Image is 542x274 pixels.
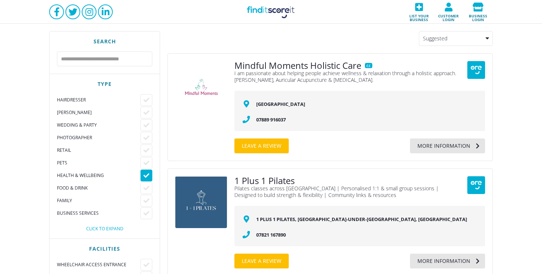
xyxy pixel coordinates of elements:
a: Mindful Moments Holistic Care [234,61,361,70]
a: [GEOGRAPHIC_DATA] [256,101,305,107]
a: 1 Plus 1 Pilates [234,176,295,185]
a: List your business [404,0,434,24]
a: 1 Plus 1 Pilates, [GEOGRAPHIC_DATA]-under-[GEOGRAPHIC_DATA], [GEOGRAPHIC_DATA] [256,216,467,223]
div: More information [410,138,470,153]
div: Click to expand [57,227,152,231]
div: Photographer [57,135,140,141]
div: Wheelchair access entrance [57,262,140,268]
div: Type [57,81,152,87]
div: Hairdresser [57,97,140,103]
div: Retail [57,147,140,153]
a: More information [410,138,485,153]
span: Business login [465,11,491,21]
div: Wedding & Party [57,122,140,128]
span: List your business [406,11,431,21]
div: I am passionate about helping people achieve wellness & relaxation through a holistic approach. [... [234,70,460,83]
a: More information [410,254,485,268]
a: 07821 167890 [256,231,286,238]
div: Facilities [57,246,152,251]
a: Leave a review [234,254,289,268]
div: ££ [365,63,372,68]
span: Customer login [436,11,461,21]
a: Leave a review [234,138,289,153]
div: Business Services [57,210,140,216]
div: Pilates classes across [GEOGRAPHIC_DATA] | Personalised 1:1 & small group sessions | Designed to ... [234,185,460,198]
a: Customer login [434,0,463,24]
div: Search [57,39,152,44]
a: Business login [463,0,493,24]
div: [PERSON_NAME] [57,110,140,116]
div: More information [410,254,470,268]
div: Health & Wellbeing [57,173,140,178]
a: 07889 916037 [256,116,286,123]
div: Food & Drink [57,185,140,191]
div: Family [57,198,140,204]
div: Pets [57,160,140,166]
div: Suggested [419,31,493,46]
